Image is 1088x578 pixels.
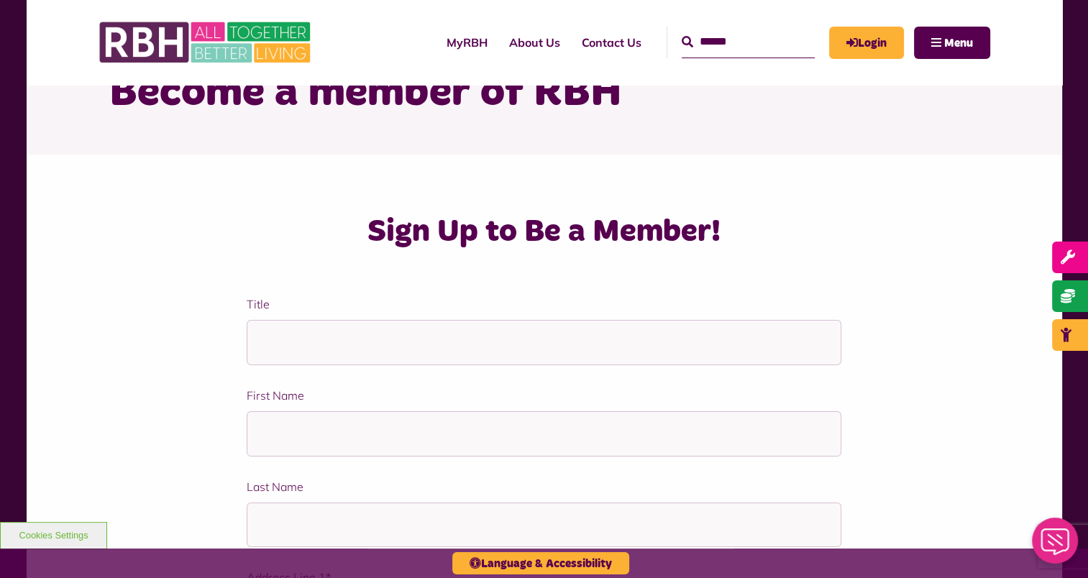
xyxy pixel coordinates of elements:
a: About Us [498,23,571,62]
img: RBH [99,14,314,70]
h1: Become a member of RBH [109,65,979,121]
a: MyRBH [829,27,904,59]
span: Menu [944,37,973,49]
label: Last Name [247,478,841,495]
label: First Name [247,387,841,404]
h3: Sign Up to Be a Member! [173,211,915,252]
button: Navigation [914,27,990,59]
button: Language & Accessibility [452,552,629,574]
a: MyRBH [436,23,498,62]
label: Title [247,295,841,313]
input: Search [682,27,815,58]
a: Contact Us [571,23,652,62]
iframe: Netcall Web Assistant for live chat [1023,513,1088,578]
